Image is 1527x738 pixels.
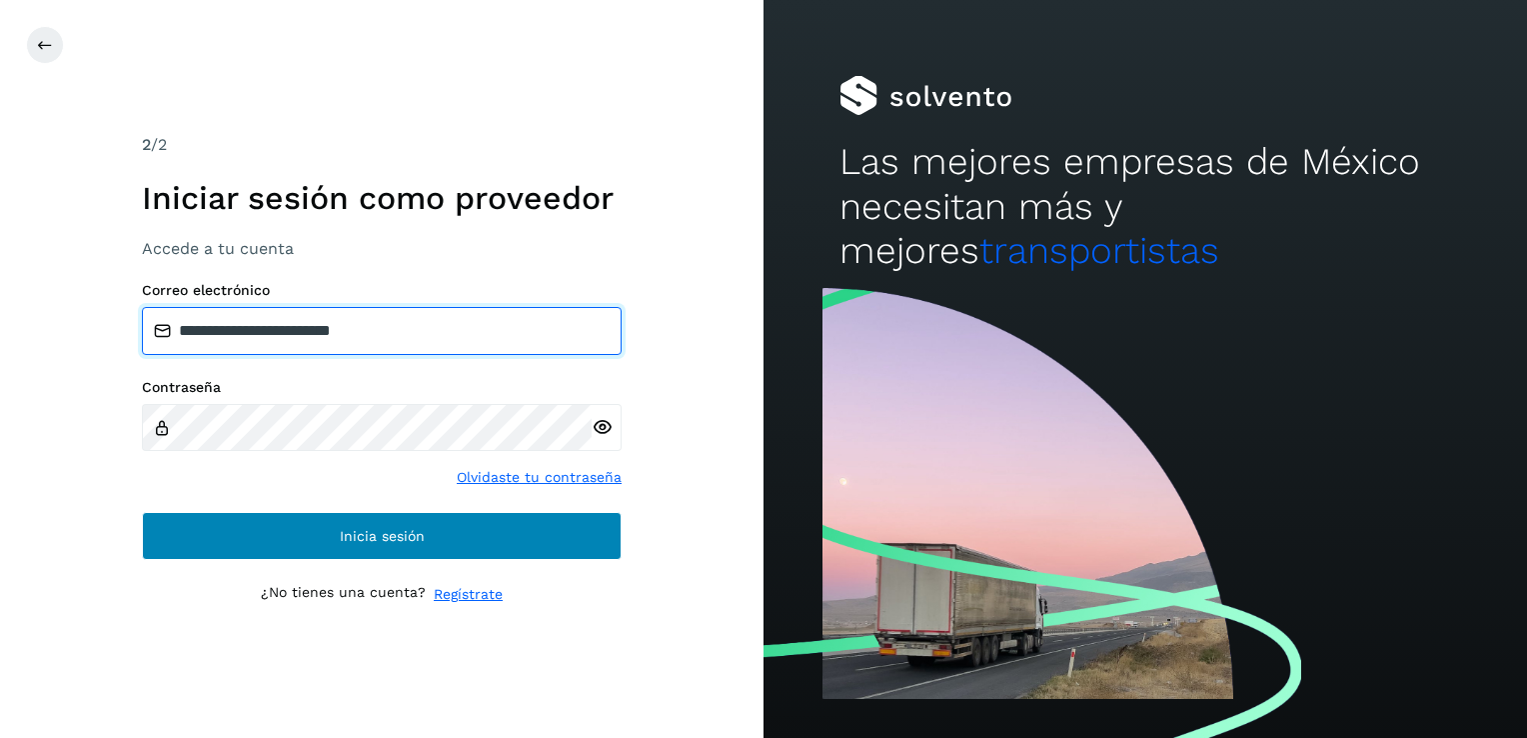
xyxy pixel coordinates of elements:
span: Inicia sesión [340,529,425,543]
span: transportistas [979,229,1219,272]
p: ¿No tienes una cuenta? [261,584,426,605]
div: /2 [142,133,622,157]
label: Correo electrónico [142,282,622,299]
h3: Accede a tu cuenta [142,239,622,258]
a: Olvidaste tu contraseña [457,467,622,488]
button: Inicia sesión [142,512,622,560]
a: Regístrate [434,584,503,605]
label: Contraseña [142,379,622,396]
span: 2 [142,135,151,154]
h1: Iniciar sesión como proveedor [142,179,622,217]
h2: Las mejores empresas de México necesitan más y mejores [839,140,1450,273]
